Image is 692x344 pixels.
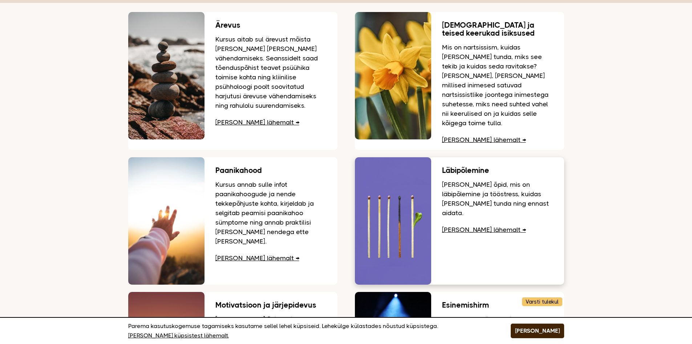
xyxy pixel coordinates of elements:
p: Mis on nartsissism, kuidas [PERSON_NAME] tunda, miks see tekib ja kuidas seda ravitakse? [PERSON_... [442,43,553,128]
img: Käsi suunatud loojuva päikse suunas [128,157,205,285]
p: Kursus annab sulle infot paanikahoogude ja nende tekkepõhjuste kohta, kirjeldab ja selgitab peami... [215,180,327,246]
a: [PERSON_NAME] küpsistest lähemalt. [128,331,229,340]
h3: Esinemishirm [442,301,553,309]
h3: Motivatsioon ja järjepidevus [215,301,327,309]
h3: Ärevus [215,21,327,29]
h3: Paanikahood [215,166,327,174]
button: [PERSON_NAME] [511,324,564,338]
p: Parema kasutuskogemuse tagamiseks kasutame sellel lehel küpsiseid. Lehekülge külastades nõustud k... [128,321,493,340]
a: [PERSON_NAME] lähemalt [215,254,299,262]
p: Kursus aitab sul ärevust mõista [PERSON_NAME] [PERSON_NAME] vähendamiseks. Seanssidelt saad tõend... [215,35,327,110]
h3: Läbipõlemine [442,166,553,174]
img: Nartsissid [355,12,431,139]
img: Viis tikku, üks põlenud [355,157,431,285]
a: [PERSON_NAME] lähemalt [215,119,299,126]
p: [PERSON_NAME] õpid, mis on läbipõlemine ja tööstress, kuidas [PERSON_NAME] tunda ning ennast aidata. [442,180,553,218]
a: [PERSON_NAME] lähemalt [442,226,526,233]
img: Rannas teineteise peale hoolikalt laotud kivid, mis hoiavad tasakaalu [128,12,205,139]
a: [PERSON_NAME] lähemalt [442,136,526,143]
h3: [DEMOGRAPHIC_DATA] ja teised keerukad isiksused [442,21,553,37]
